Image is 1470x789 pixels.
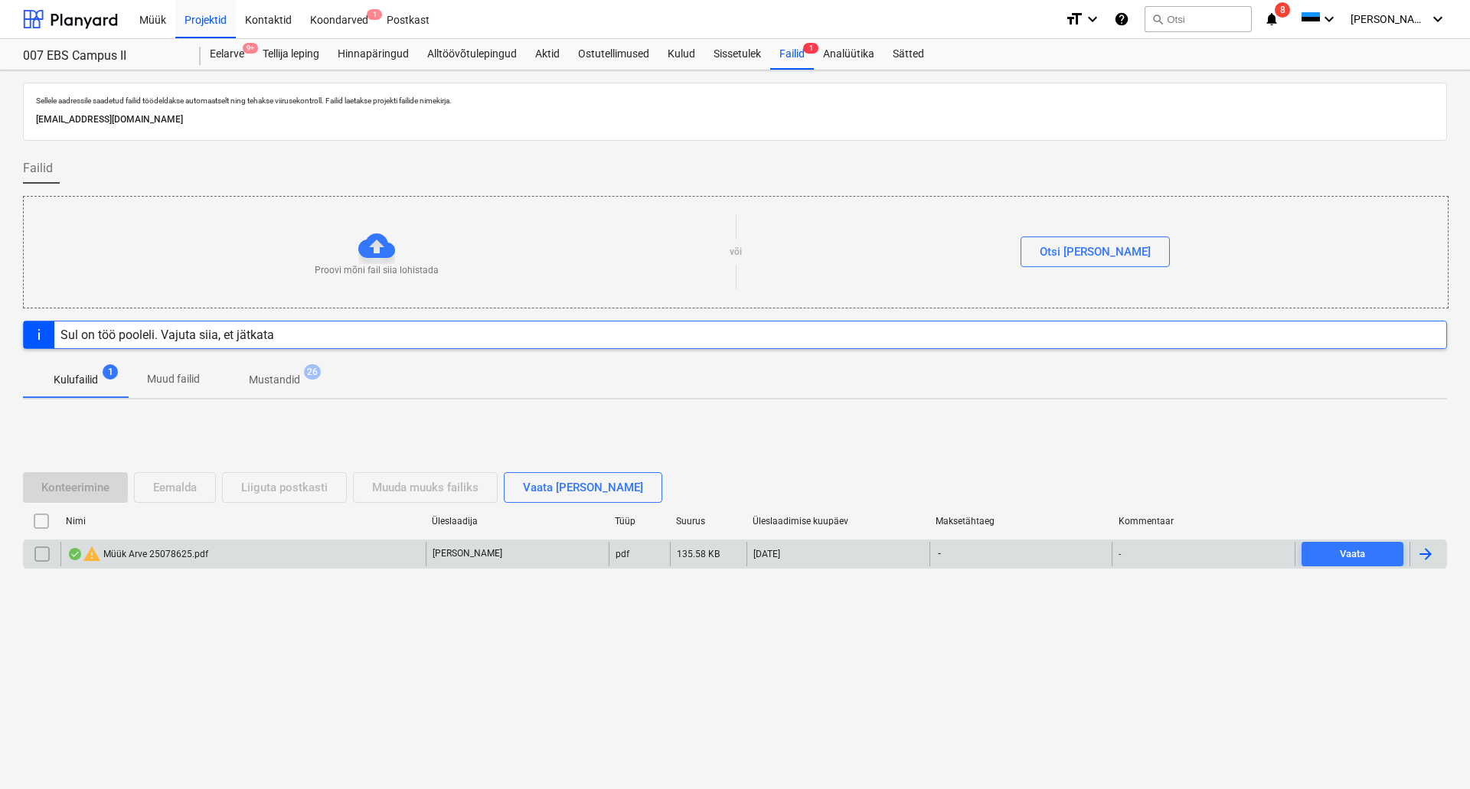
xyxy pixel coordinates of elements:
[569,39,658,70] a: Ostutellimused
[36,112,1434,128] p: [EMAIL_ADDRESS][DOMAIN_NAME]
[243,43,258,54] span: 9+
[1119,516,1289,527] div: Kommentaar
[249,372,300,388] p: Mustandid
[1429,10,1447,28] i: keyboard_arrow_down
[770,39,814,70] div: Failid
[315,264,439,277] p: Proovi mõni fail siia lohistada
[936,547,942,560] span: -
[1320,10,1338,28] i: keyboard_arrow_down
[23,159,53,178] span: Failid
[60,328,274,342] div: Sul on töö pooleli. Vajuta siia, et jätkata
[1264,10,1279,28] i: notifications
[884,39,933,70] a: Sätted
[677,549,720,559] div: 135.58 KB
[1302,542,1403,566] button: Vaata
[103,364,118,380] span: 1
[616,549,629,559] div: pdf
[67,545,208,563] div: Müük Arve 25078625.pdf
[615,516,664,527] div: Tüüp
[304,364,321,380] span: 26
[753,516,923,527] div: Üleslaadimise kuupäev
[658,39,704,70] a: Kulud
[253,39,328,70] a: Tellija leping
[1114,10,1129,28] i: Abikeskus
[201,39,253,70] div: Eelarve
[770,39,814,70] a: Failid1
[1393,716,1470,789] iframe: Chat Widget
[523,478,643,497] div: Vaata [PERSON_NAME]
[54,372,98,388] p: Kulufailid
[367,9,382,20] span: 1
[1275,2,1290,18] span: 8
[66,516,420,527] div: Nimi
[504,472,662,503] button: Vaata [PERSON_NAME]
[1351,13,1427,25] span: [PERSON_NAME]
[432,516,603,527] div: Üleslaadija
[1119,549,1121,559] div: -
[704,39,770,70] a: Sissetulek
[1151,13,1164,25] span: search
[83,545,101,563] span: warning
[803,43,818,54] span: 1
[1040,242,1151,262] div: Otsi [PERSON_NAME]
[433,547,502,560] p: [PERSON_NAME]
[676,516,740,527] div: Suurus
[201,39,253,70] a: Eelarve9+
[753,549,780,559] div: [DATE]
[418,39,526,70] a: Alltöövõtulepingud
[36,96,1434,106] p: Sellele aadressile saadetud failid töödeldakse automaatselt ning tehakse viirusekontroll. Failid ...
[814,39,884,70] a: Analüütika
[67,548,83,560] div: Andmed failist loetud
[1021,236,1170,267] button: Otsi [PERSON_NAME]
[23,48,182,64] div: 007 EBS Campus II
[147,371,200,387] p: Muud failid
[1340,546,1365,563] div: Vaata
[1065,10,1083,28] i: format_size
[23,196,1449,308] div: Proovi mõni fail siia lohistadavõiOtsi [PERSON_NAME]
[328,39,418,70] a: Hinnapäringud
[936,516,1106,527] div: Maksetähtaeg
[1083,10,1102,28] i: keyboard_arrow_down
[730,246,742,259] p: või
[1145,6,1252,32] button: Otsi
[526,39,569,70] a: Aktid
